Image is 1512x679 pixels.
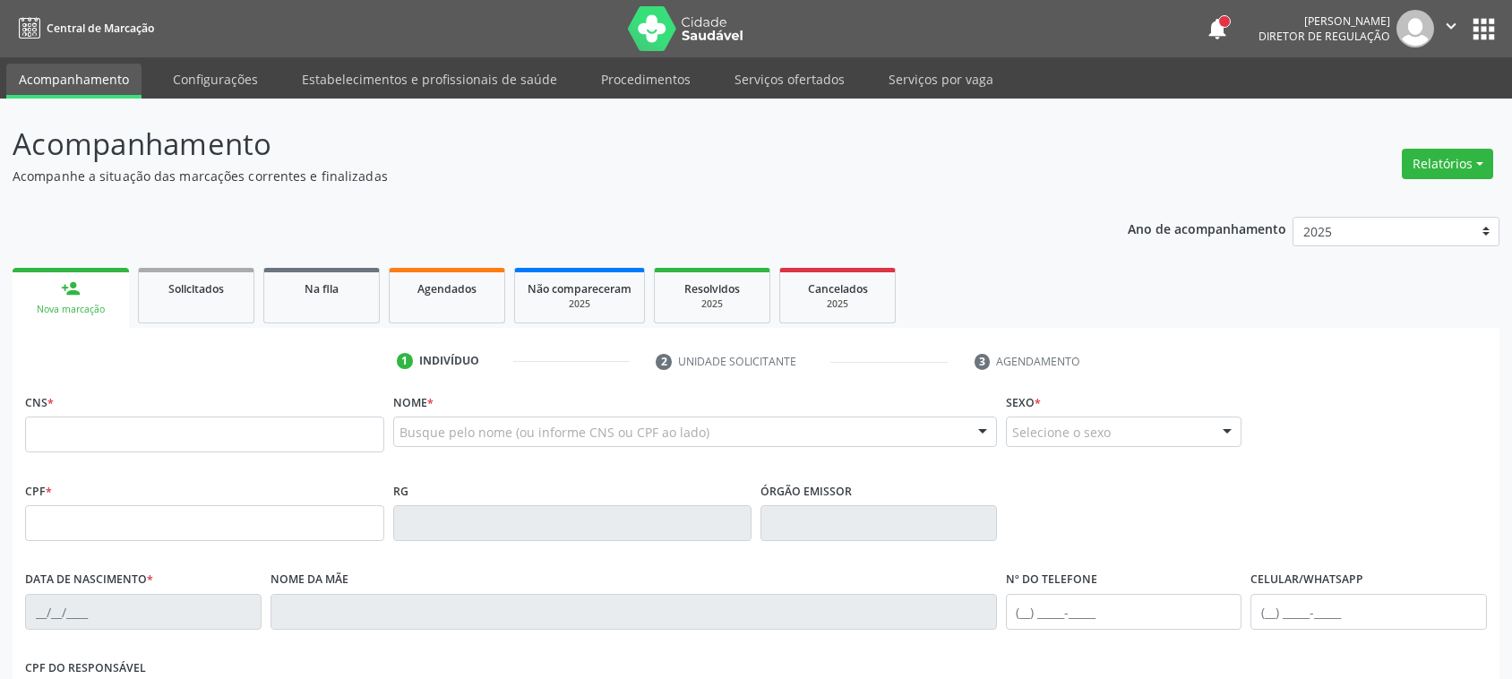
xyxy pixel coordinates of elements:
[25,389,54,417] label: CNS
[419,353,479,369] div: Indivíduo
[13,13,154,43] a: Central de Marcação
[25,303,116,316] div: Nova marcação
[25,566,153,594] label: Data de nascimento
[168,281,224,297] span: Solicitados
[1006,594,1242,630] input: (__) _____-_____
[1012,423,1111,442] span: Selecione o sexo
[47,21,154,36] span: Central de Marcação
[808,281,868,297] span: Cancelados
[1205,16,1230,41] button: notifications
[305,281,339,297] span: Na fila
[393,389,434,417] label: Nome
[1468,13,1499,45] button: apps
[588,64,703,95] a: Procedimentos
[417,281,477,297] span: Agendados
[13,167,1053,185] p: Acompanhe a situação das marcações correntes e finalizadas
[393,477,408,505] label: RG
[25,594,262,630] input: __/__/____
[271,566,348,594] label: Nome da mãe
[25,477,52,505] label: CPF
[1396,10,1434,47] img: img
[6,64,142,99] a: Acompanhamento
[1259,13,1390,29] div: [PERSON_NAME]
[1259,29,1390,44] span: Diretor de regulação
[13,122,1053,167] p: Acompanhamento
[61,279,81,298] div: person_add
[1441,16,1461,36] i: 
[1250,566,1363,594] label: Celular/WhatsApp
[528,297,631,311] div: 2025
[722,64,857,95] a: Serviços ofertados
[1250,594,1487,630] input: (__) _____-_____
[793,297,882,311] div: 2025
[760,477,852,505] label: Órgão emissor
[528,281,631,297] span: Não compareceram
[1128,217,1286,239] p: Ano de acompanhamento
[876,64,1006,95] a: Serviços por vaga
[684,281,740,297] span: Resolvidos
[397,353,413,369] div: 1
[1402,149,1493,179] button: Relatórios
[1006,389,1041,417] label: Sexo
[289,64,570,95] a: Estabelecimentos e profissionais de saúde
[399,423,709,442] span: Busque pelo nome (ou informe CNS ou CPF ao lado)
[1434,10,1468,47] button: 
[667,297,757,311] div: 2025
[1006,566,1097,594] label: Nº do Telefone
[160,64,271,95] a: Configurações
